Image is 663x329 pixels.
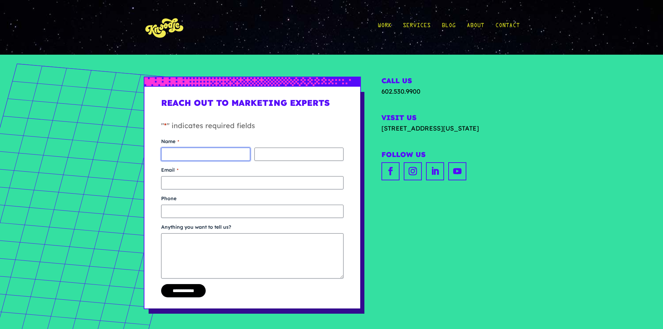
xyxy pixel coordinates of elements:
h2: Visit Us [381,113,519,124]
label: Anything you want to tell us? [161,224,344,230]
a: Services [403,11,431,44]
a: Contact [495,11,520,44]
a: instagram [404,162,422,180]
a: facebook [381,162,400,180]
img: KnoLogo(yellow) [144,11,186,44]
p: " " indicates required fields [161,120,344,138]
a: 602.530.9900 [381,87,420,95]
h1: Reach Out to Marketing Experts [161,98,344,113]
a: youtube [448,162,466,180]
h2: Follow Us [381,150,519,160]
h2: Call Us [381,77,519,87]
a: About [467,11,484,44]
a: Blog [442,11,456,44]
a: linkedin [426,162,444,180]
label: Phone [161,195,344,202]
legend: Name [161,138,179,145]
a: Work [378,11,392,44]
a: [STREET_ADDRESS][US_STATE] [381,124,519,133]
img: px-grad-blue-short.svg [144,77,360,86]
label: Email [161,166,344,173]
